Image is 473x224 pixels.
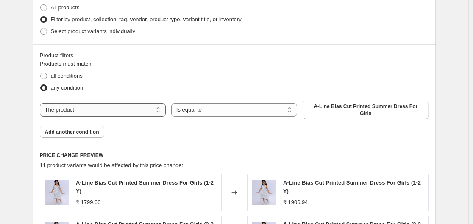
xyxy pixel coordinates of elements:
span: all conditions [51,73,83,79]
span: A-Line Bias Cut Printed Summer Dress For Girls (1-2 Y) [283,179,421,194]
button: A-Line Bias Cut Printed Summer Dress For Girls [303,101,428,119]
span: A-Line Bias Cut Printed Summer Dress For Girls (1-2 Y) [76,179,214,194]
h6: PRICE CHANGE PREVIEW [40,152,429,159]
span: Add another condition [45,129,99,135]
img: 42copy_80x.jpg [45,180,69,205]
span: Filter by product, collection, tag, vendor, product type, variant title, or inventory [51,16,242,22]
span: ₹ 1799.00 [76,199,101,205]
span: 11 product variants would be affected by this price change: [40,162,184,168]
span: A-Line Bias Cut Printed Summer Dress For Girls [308,103,423,117]
div: Product filters [40,51,429,60]
span: Products must match: [40,61,93,67]
span: Select product variants individually [51,28,135,34]
span: All products [51,4,80,11]
button: Add another condition [40,126,104,138]
span: any condition [51,84,83,91]
span: ₹ 1906.94 [283,199,308,205]
img: 42copy_80x.jpg [252,180,276,205]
